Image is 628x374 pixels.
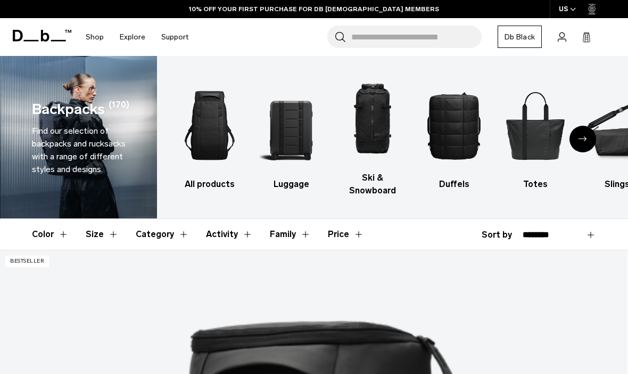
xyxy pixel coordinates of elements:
[136,219,189,250] button: Toggle Filter
[32,126,126,174] span: Find our selection of backpacks and rucksacks with a range of different styles and designs.
[423,178,485,191] h3: Duffels
[341,72,404,197] a: Db Ski & Snowboard
[569,126,596,152] div: Next slide
[161,18,188,56] a: Support
[178,78,241,191] a: Db All products
[260,78,323,191] a: Db Luggage
[504,178,567,191] h3: Totes
[5,256,49,267] p: Bestseller
[504,78,567,191] a: Db Totes
[86,219,119,250] button: Toggle Filter
[341,172,404,197] h3: Ski & Snowboard
[423,78,485,191] a: Db Duffels
[260,78,323,191] li: 2 / 10
[189,4,439,14] a: 10% OFF YOUR FIRST PURCHASE FOR DB [DEMOGRAPHIC_DATA] MEMBERS
[504,78,567,173] img: Db
[178,78,241,173] img: Db
[260,78,323,173] img: Db
[120,18,145,56] a: Explore
[32,99,105,120] h1: Backpacks
[504,78,567,191] li: 5 / 10
[498,26,542,48] a: Db Black
[206,219,253,250] button: Toggle Filter
[178,78,241,191] li: 1 / 10
[341,72,404,197] li: 3 / 10
[423,78,485,173] img: Db
[78,18,196,56] nav: Main Navigation
[328,219,364,250] button: Toggle Price
[260,178,323,191] h3: Luggage
[270,219,311,250] button: Toggle Filter
[341,72,404,166] img: Db
[32,219,69,250] button: Toggle Filter
[423,78,485,191] li: 4 / 10
[109,99,129,120] span: (170)
[86,18,104,56] a: Shop
[178,178,241,191] h3: All products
